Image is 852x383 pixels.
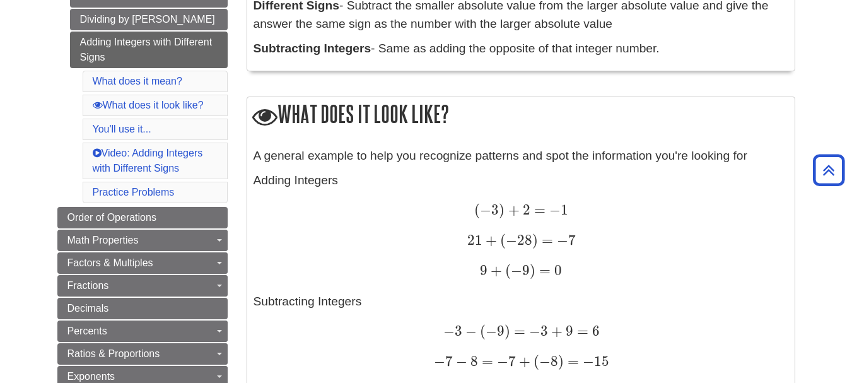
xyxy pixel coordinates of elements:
span: 0 [551,262,562,279]
a: Decimals [57,298,228,319]
a: Fractions [57,275,228,297]
span: − [443,322,455,339]
a: What does it look like? [93,100,204,110]
span: = [564,353,579,370]
span: ) [505,322,510,339]
span: Math Properties [67,235,139,245]
span: Fractions [67,280,109,291]
a: Adding Integers with Different Signs [70,32,228,68]
span: 9 [480,262,487,279]
a: Factors & Multiples [57,252,228,274]
span: 6 [588,322,600,339]
span: ) [532,232,538,249]
a: Percents [57,321,228,342]
span: + [482,232,497,249]
p: A general example to help you recognize patterns and spot the information you're looking for [254,147,788,165]
span: ( [477,322,486,339]
span: 28 [517,232,532,249]
span: = [538,232,553,249]
span: + [505,201,519,218]
span: = [530,201,546,218]
span: − [480,201,491,218]
span: + [548,322,563,339]
p: - Same as adding the opposite of that integer number. [254,40,788,58]
span: Exponents [67,371,115,382]
span: − [539,353,551,370]
span: 3 [455,322,462,339]
span: ( [474,201,480,218]
span: − [462,322,477,339]
span: = [478,353,493,370]
span: 7 [508,353,516,370]
span: ) [499,201,505,218]
span: − [486,322,497,339]
span: 1 [561,201,568,218]
a: Ratios & Proportions [57,343,228,365]
span: = [573,322,588,339]
span: 9 [522,262,530,279]
span: Percents [67,326,107,336]
span: − [525,322,540,339]
span: − [493,353,508,370]
span: 3 [540,322,548,339]
span: + [516,353,530,370]
span: − [506,232,517,249]
span: + [487,262,502,279]
a: Math Properties [57,230,228,251]
b: Subtracting Integers [254,42,371,55]
span: 7 [445,353,453,370]
span: − [511,262,522,279]
span: = [510,322,525,339]
a: Dividing by [PERSON_NAME] [70,9,228,30]
span: 8 [467,353,478,370]
a: What does it mean? [93,76,182,86]
span: ( [502,262,511,279]
span: ) [558,353,564,370]
span: 15 [594,353,609,370]
span: 9 [497,322,505,339]
span: Ratios & Proportions [67,348,160,359]
a: Order of Operations [57,207,228,228]
span: ) [530,262,535,279]
h2: What does it look like? [247,97,795,133]
span: 3 [491,201,499,218]
span: ( [530,353,539,370]
span: = [535,262,551,279]
span: 9 [563,322,573,339]
span: − [434,353,445,370]
span: − [579,353,594,370]
span: − [553,232,568,249]
a: You'll use it... [93,124,151,134]
a: Back to Top [808,162,849,179]
span: 2 [520,201,530,218]
span: Order of Operations [67,212,156,223]
span: 21 [467,232,482,249]
span: ( [497,232,506,249]
a: Video: Adding Integers with Different Signs [93,148,203,174]
span: − [453,353,467,370]
span: 7 [568,232,576,249]
a: Practice Problems [93,187,175,197]
span: − [546,201,561,218]
span: Decimals [67,303,109,314]
span: Factors & Multiples [67,257,153,268]
span: 8 [551,353,558,370]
